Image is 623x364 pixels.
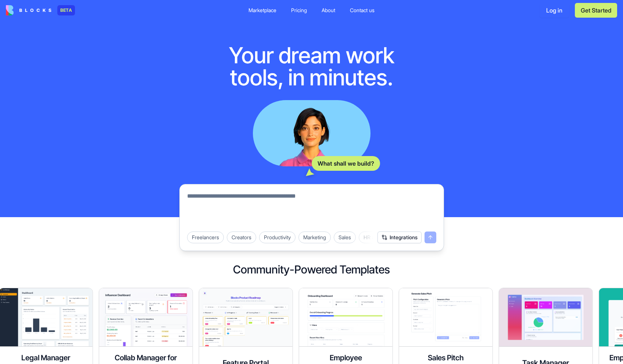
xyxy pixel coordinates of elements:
div: Marketing [298,232,331,243]
div: About [322,7,335,14]
div: Contact us [350,7,375,14]
div: Pricing [291,7,307,14]
div: Creators [227,232,256,243]
button: Integrations [377,232,422,243]
h2: Community-Powered Templates [12,263,611,276]
div: Marketplace [248,7,276,14]
a: BETA [6,5,75,15]
img: logo [6,5,51,15]
a: About [316,4,341,17]
div: Freelancers [187,232,224,243]
h1: Your dream work tools, in minutes. [206,44,418,88]
button: Get Started [575,3,617,18]
a: Pricing [285,4,313,17]
a: Marketplace [243,4,282,17]
button: Log in [540,3,569,18]
div: HR & Recruiting [359,232,405,243]
div: Productivity [259,232,296,243]
div: What shall we build? [312,156,380,171]
div: BETA [57,5,75,15]
a: Contact us [344,4,380,17]
div: Sales [334,232,356,243]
